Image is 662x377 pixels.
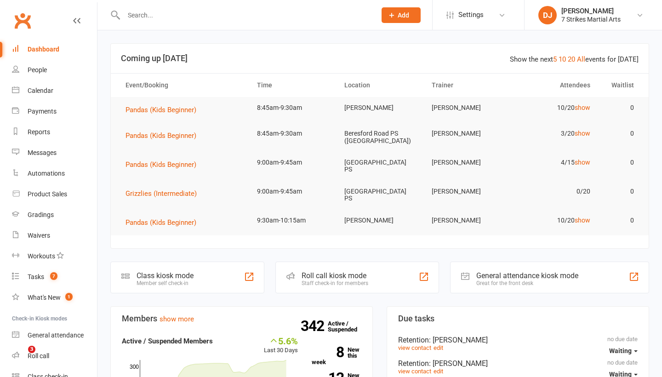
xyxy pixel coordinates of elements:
[12,346,97,366] a: Roll call
[398,368,431,375] a: view contact
[553,55,557,63] a: 5
[12,101,97,122] a: Payments
[28,294,61,301] div: What's New
[511,123,598,144] td: 3/20
[9,346,31,368] iframe: Intercom live chat
[398,359,638,368] div: Retention
[510,54,639,65] div: Show the next events for [DATE]
[126,188,203,199] button: Grizzlies (Intermediate)
[476,280,578,286] div: Great for the front desk
[312,347,361,365] a: 8New this week
[12,143,97,163] a: Messages
[126,130,203,141] button: Pandas (Kids Beginner)
[126,104,203,115] button: Pandas (Kids Beginner)
[398,336,638,344] div: Retention
[28,273,44,280] div: Tasks
[249,74,336,97] th: Time
[28,211,54,218] div: Gradings
[249,97,336,119] td: 8:45am-9:30am
[249,152,336,173] td: 9:00am-9:45am
[28,232,50,239] div: Waivers
[264,336,298,346] div: 5.6%
[28,46,59,53] div: Dashboard
[28,149,57,156] div: Messages
[336,181,423,210] td: [GEOGRAPHIC_DATA] PS
[126,160,196,169] span: Pandas (Kids Beginner)
[434,368,443,375] a: edit
[12,184,97,205] a: Product Sales
[511,152,598,173] td: 4/15
[12,325,97,346] a: General attendance kiosk mode
[264,336,298,355] div: Last 30 Days
[398,11,409,19] span: Add
[575,217,590,224] a: show
[121,9,370,22] input: Search...
[12,287,97,308] a: What's New1
[28,190,67,198] div: Product Sales
[423,74,511,97] th: Trainer
[302,280,368,286] div: Staff check-in for members
[28,170,65,177] div: Automations
[423,210,511,231] td: [PERSON_NAME]
[28,108,57,115] div: Payments
[65,293,73,301] span: 1
[336,97,423,119] td: [PERSON_NAME]
[511,181,598,202] td: 0/20
[398,344,431,351] a: view contact
[599,97,642,119] td: 0
[423,181,511,202] td: [PERSON_NAME]
[28,87,53,94] div: Calendar
[302,271,368,280] div: Roll call kiosk mode
[336,123,423,152] td: Beresford Road PS ([GEOGRAPHIC_DATA])
[312,345,344,359] strong: 8
[511,210,598,231] td: 10/20
[121,54,639,63] h3: Coming up [DATE]
[28,128,50,136] div: Reports
[577,55,585,63] a: All
[423,97,511,119] td: [PERSON_NAME]
[575,159,590,166] a: show
[249,123,336,144] td: 8:45am-9:30am
[511,97,598,119] td: 10/20
[599,181,642,202] td: 0
[137,280,194,286] div: Member self check-in
[28,331,84,339] div: General attendance
[423,123,511,144] td: [PERSON_NAME]
[28,66,47,74] div: People
[476,271,578,280] div: General attendance kiosk mode
[249,210,336,231] td: 9:30am-10:15am
[12,39,97,60] a: Dashboard
[609,343,638,359] button: Waiting
[599,210,642,231] td: 0
[126,159,203,170] button: Pandas (Kids Beginner)
[117,74,249,97] th: Event/Booking
[12,225,97,246] a: Waivers
[122,337,213,345] strong: Active / Suspended Members
[538,6,557,24] div: DJ
[561,7,621,15] div: [PERSON_NAME]
[328,314,368,339] a: 342Active / Suspended
[126,189,197,198] span: Grizzlies (Intermediate)
[511,74,598,97] th: Attendees
[301,319,328,333] strong: 342
[126,217,203,228] button: Pandas (Kids Beginner)
[126,106,196,114] span: Pandas (Kids Beginner)
[137,271,194,280] div: Class kiosk mode
[12,60,97,80] a: People
[458,5,484,25] span: Settings
[126,218,196,227] span: Pandas (Kids Beginner)
[423,152,511,173] td: [PERSON_NAME]
[12,267,97,287] a: Tasks 7
[434,344,443,351] a: edit
[28,352,49,360] div: Roll call
[28,252,55,260] div: Workouts
[398,314,638,323] h3: Due tasks
[561,15,621,23] div: 7 Strikes Martial Arts
[599,74,642,97] th: Waitlist
[599,123,642,144] td: 0
[559,55,566,63] a: 10
[122,314,361,323] h3: Members
[249,181,336,202] td: 9:00am-9:45am
[336,74,423,97] th: Location
[336,210,423,231] td: [PERSON_NAME]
